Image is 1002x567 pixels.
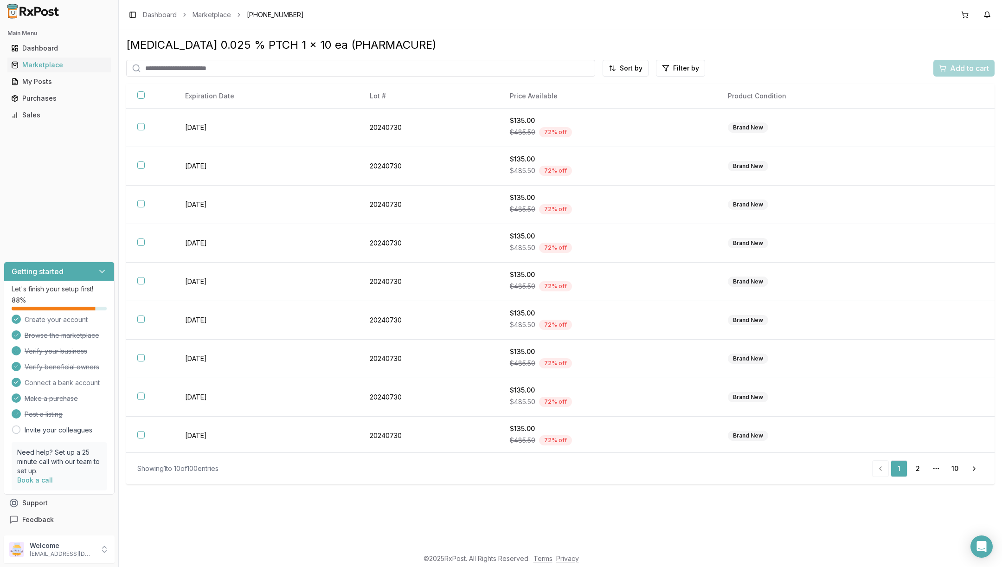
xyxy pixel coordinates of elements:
[891,460,907,477] a: 1
[174,224,359,263] td: [DATE]
[556,554,579,562] a: Privacy
[510,386,706,395] div: $135.00
[12,296,26,305] span: 88 %
[174,84,359,109] th: Expiration Date
[359,224,499,263] td: 20240730
[510,347,706,356] div: $135.00
[137,464,218,473] div: Showing 1 to 10 of 100 entries
[728,315,768,325] div: Brand New
[872,460,983,477] nav: pagination
[510,193,706,202] div: $135.00
[728,238,768,248] div: Brand New
[12,284,107,294] p: Let's finish your setup first!
[7,107,111,123] a: Sales
[359,263,499,301] td: 20240730
[909,460,926,477] a: 2
[7,30,111,37] h2: Main Menu
[510,424,706,433] div: $135.00
[359,301,499,340] td: 20240730
[174,263,359,301] td: [DATE]
[510,309,706,318] div: $135.00
[4,495,115,511] button: Support
[359,417,499,455] td: 20240730
[499,84,717,109] th: Price Available
[30,541,94,550] p: Welcome
[728,354,768,364] div: Brand New
[174,417,359,455] td: [DATE]
[728,122,768,133] div: Brand New
[510,116,706,125] div: $135.00
[174,147,359,186] td: [DATE]
[510,243,535,252] span: $485.50
[510,320,535,329] span: $485.50
[673,64,699,73] span: Filter by
[4,108,115,122] button: Sales
[17,448,101,476] p: Need help? Set up a 25 minute call with our team to set up.
[25,347,87,356] span: Verify your business
[728,277,768,287] div: Brand New
[359,109,499,147] td: 20240730
[25,362,99,372] span: Verify beneficial owners
[359,378,499,417] td: 20240730
[25,378,100,387] span: Connect a bank account
[11,44,107,53] div: Dashboard
[17,476,53,484] a: Book a call
[247,10,304,19] span: [PHONE_NUMBER]
[4,91,115,106] button: Purchases
[4,74,115,89] button: My Posts
[359,186,499,224] td: 20240730
[510,166,535,175] span: $485.50
[9,542,24,557] img: User avatar
[656,60,705,77] button: Filter by
[7,40,111,57] a: Dashboard
[11,94,107,103] div: Purchases
[510,128,535,137] span: $485.50
[22,515,54,524] span: Feedback
[510,205,535,214] span: $485.50
[193,10,231,19] a: Marketplace
[717,84,925,109] th: Product Condition
[539,397,572,407] div: 72 % off
[539,320,572,330] div: 72 % off
[174,109,359,147] td: [DATE]
[359,147,499,186] td: 20240730
[510,436,535,445] span: $485.50
[510,397,535,406] span: $485.50
[11,60,107,70] div: Marketplace
[174,186,359,224] td: [DATE]
[510,359,535,368] span: $485.50
[359,340,499,378] td: 20240730
[4,58,115,72] button: Marketplace
[603,60,649,77] button: Sort by
[4,4,63,19] img: RxPost Logo
[539,127,572,137] div: 72 % off
[143,10,177,19] a: Dashboard
[539,166,572,176] div: 72 % off
[510,232,706,241] div: $135.00
[4,41,115,56] button: Dashboard
[728,200,768,210] div: Brand New
[4,511,115,528] button: Feedback
[143,10,304,19] nav: breadcrumb
[510,282,535,291] span: $485.50
[11,77,107,86] div: My Posts
[533,554,552,562] a: Terms
[728,431,768,441] div: Brand New
[174,378,359,417] td: [DATE]
[25,315,88,324] span: Create your account
[7,90,111,107] a: Purchases
[510,270,706,279] div: $135.00
[728,392,768,402] div: Brand New
[970,535,993,558] div: Open Intercom Messenger
[25,410,63,419] span: Post a listing
[728,161,768,171] div: Brand New
[620,64,642,73] span: Sort by
[25,331,99,340] span: Browse the marketplace
[539,281,572,291] div: 72 % off
[539,243,572,253] div: 72 % off
[174,340,359,378] td: [DATE]
[25,425,92,435] a: Invite your colleagues
[539,204,572,214] div: 72 % off
[965,460,983,477] a: Go to next page
[30,550,94,558] p: [EMAIL_ADDRESS][DOMAIN_NAME]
